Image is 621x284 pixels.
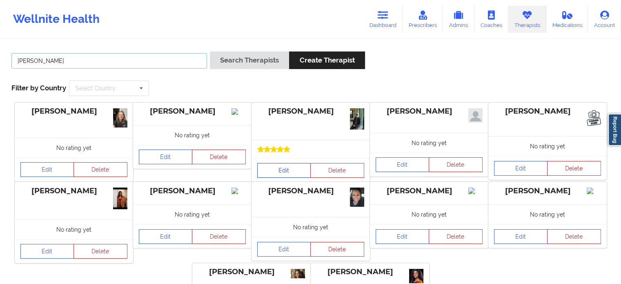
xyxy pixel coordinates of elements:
img: 20230310_122319.jpg [350,188,364,207]
input: Search Keywords [11,53,207,69]
a: Therapists [508,6,546,33]
a: Dashboard [363,6,403,33]
button: Create Therapist [289,51,365,69]
div: Select Country [76,85,116,91]
div: [PERSON_NAME] [198,267,305,277]
div: No rating yet [133,125,252,145]
span: Filter by Country [11,84,66,92]
img: IMG_8877.jpeg [587,108,601,126]
a: Medications [546,6,588,33]
a: Edit [494,161,548,176]
a: Report Bug [608,114,621,146]
img: a5db6ba4-c95b-4349-b45a-f45c2c508137IMG_0368.jpg [291,269,305,278]
button: Delete [547,161,601,176]
div: No rating yet [370,133,488,153]
img: image.jpg [468,108,483,123]
div: No rating yet [488,204,607,224]
div: [PERSON_NAME] [316,267,423,277]
img: 0db94271-5286-468b-95c0-bdcef670fe29Headshot_(2).jpg [409,269,423,283]
img: Image%2Fplaceholer-image.png [468,188,483,194]
button: Delete [429,229,483,244]
a: Edit [257,242,311,257]
a: Edit [257,163,311,178]
div: [PERSON_NAME] [20,186,127,196]
img: Image%2Fplaceholer-image.png [587,188,601,194]
div: [PERSON_NAME] [257,186,364,196]
div: [PERSON_NAME] [257,107,364,116]
img: 742059ab-f8a2-429e-b567-faf37b3a2954_de688f4b-7dec-4a4f-ade4-ac84dc8cbea0chad_sitting_outdoors_by... [350,108,364,130]
div: [PERSON_NAME] [20,107,127,116]
div: No rating yet [133,204,252,224]
button: Delete [547,229,601,244]
a: Edit [494,229,548,244]
img: Image%2Fplaceholer-image.png [231,188,246,194]
a: Edit [139,150,193,164]
button: Delete [429,157,483,172]
div: [PERSON_NAME] [494,186,601,196]
a: Edit [20,244,74,259]
img: 9cv6GJs4eyRyG6IHx0hnIiroznD9vA5N2ah3sLx_wKs.png [113,188,127,209]
div: [PERSON_NAME] [376,186,483,196]
button: Delete [73,244,127,259]
a: Edit [376,229,430,244]
a: Coaches [474,6,508,33]
a: Edit [20,162,74,177]
div: [PERSON_NAME] [376,107,483,116]
div: No rating yet [488,136,607,156]
div: No rating yet [15,138,133,158]
button: Search Therapists [210,51,289,69]
div: No rating yet [15,219,133,239]
div: No rating yet [370,204,488,224]
a: Prescribers [403,6,443,33]
a: Edit [139,229,193,244]
a: Account [588,6,621,33]
div: [PERSON_NAME] [139,186,246,196]
div: No rating yet [252,217,370,237]
button: Delete [310,242,364,257]
button: Delete [192,150,246,164]
button: Delete [192,229,246,244]
div: [PERSON_NAME] [139,107,246,116]
img: 4741822c-4952-4137-a3b8-82414315d212_IMG_4663.jpeg [113,108,127,127]
img: Image%2Fplaceholer-image.png [231,108,246,115]
a: Admins [443,6,474,33]
button: Delete [73,162,127,177]
div: [PERSON_NAME] [494,107,601,116]
a: Edit [376,157,430,172]
button: Delete [310,163,364,178]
